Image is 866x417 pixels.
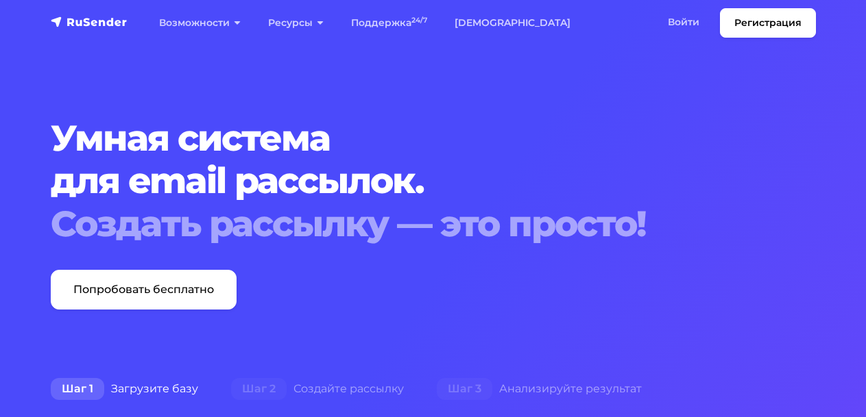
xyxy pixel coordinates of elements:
span: Шаг 3 [437,378,492,400]
div: Создать рассылку — это просто! [51,203,816,245]
div: Загрузите базу [34,375,215,403]
div: Создайте рассылку [215,375,420,403]
a: Возможности [145,9,254,37]
a: Поддержка24/7 [337,9,441,37]
a: Ресурсы [254,9,337,37]
img: RuSender [51,15,128,29]
a: Попробовать бесплатно [51,270,237,309]
h1: Умная система для email рассылок. [51,117,816,245]
a: Войти [654,8,713,36]
sup: 24/7 [411,16,427,25]
a: Регистрация [720,8,816,38]
a: [DEMOGRAPHIC_DATA] [441,9,584,37]
span: Шаг 2 [231,378,287,400]
span: Шаг 1 [51,378,104,400]
div: Анализируйте результат [420,375,658,403]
